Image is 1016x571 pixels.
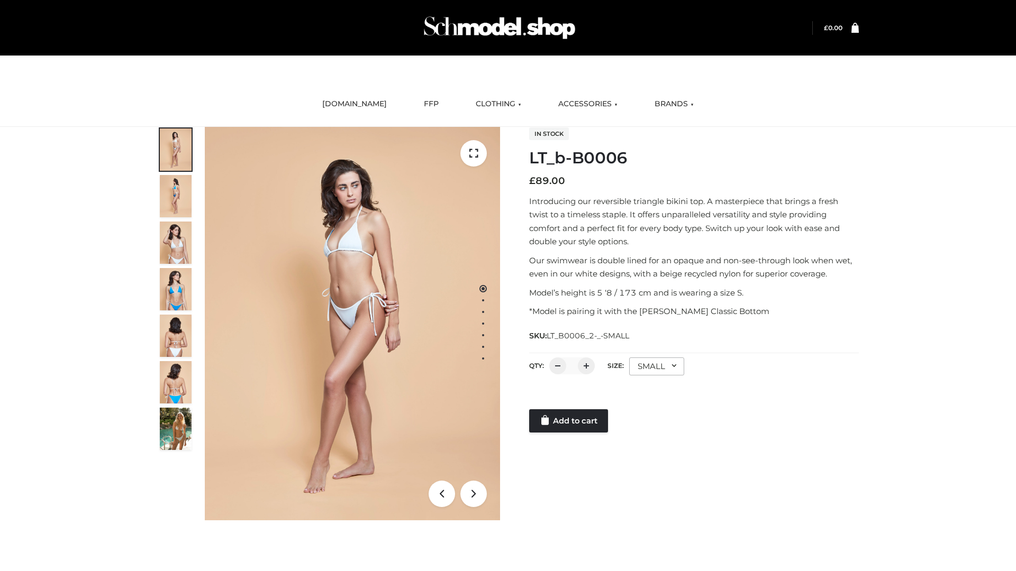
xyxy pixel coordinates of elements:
[529,362,544,370] label: QTY:
[160,315,192,357] img: ArielClassicBikiniTop_CloudNine_AzureSky_OW114ECO_7-scaled.jpg
[824,24,842,32] a: £0.00
[529,305,859,318] p: *Model is pairing it with the [PERSON_NAME] Classic Bottom
[420,7,579,49] img: Schmodel Admin 964
[529,127,569,140] span: In stock
[160,408,192,450] img: Arieltop_CloudNine_AzureSky2.jpg
[529,254,859,281] p: Our swimwear is double lined for an opaque and non-see-through look when wet, even in our white d...
[607,362,624,370] label: Size:
[529,149,859,168] h1: LT_b-B0006
[160,268,192,310] img: ArielClassicBikiniTop_CloudNine_AzureSky_OW114ECO_4-scaled.jpg
[205,127,500,520] img: ArielClassicBikiniTop_CloudNine_AzureSky_OW114ECO_1
[416,93,447,116] a: FFP
[529,175,565,187] bdi: 89.00
[824,24,842,32] bdi: 0.00
[529,195,859,248] p: Introducing our reversible triangle bikini top. A masterpiece that brings a fresh twist to a time...
[468,93,529,116] a: CLOTHING
[314,93,395,116] a: [DOMAIN_NAME]
[529,175,536,187] span: £
[550,93,625,116] a: ACCESSORIES
[160,222,192,264] img: ArielClassicBikiniTop_CloudNine_AzureSky_OW114ECO_3-scaled.jpg
[647,93,702,116] a: BRANDS
[529,409,608,432] a: Add to cart
[547,331,629,340] span: LT_B0006_2-_-SMALL
[160,175,192,217] img: ArielClassicBikiniTop_CloudNine_AzureSky_OW114ECO_2-scaled.jpg
[529,329,630,342] span: SKU:
[160,361,192,403] img: ArielClassicBikiniTop_CloudNine_AzureSky_OW114ECO_8-scaled.jpg
[160,128,192,171] img: ArielClassicBikiniTop_CloudNine_AzureSky_OW114ECO_1-scaled.jpg
[529,286,859,300] p: Model’s height is 5 ‘8 / 173 cm and is wearing a size S.
[824,24,828,32] span: £
[629,357,684,375] div: SMALL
